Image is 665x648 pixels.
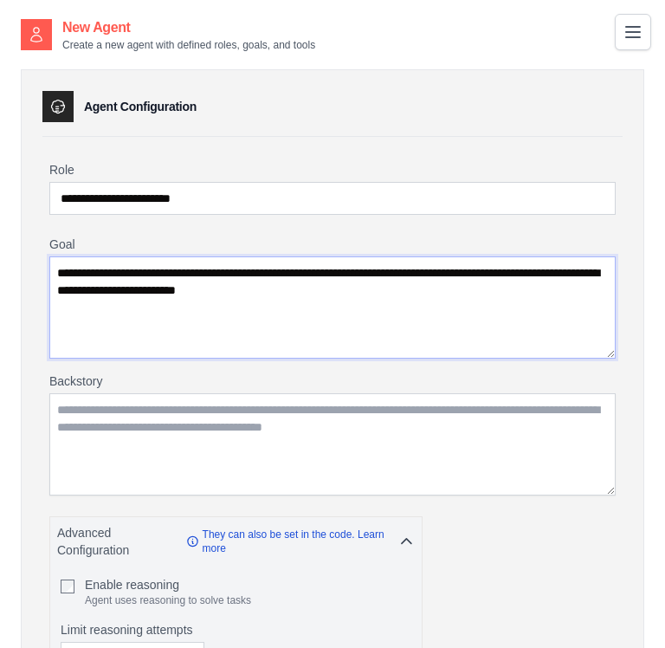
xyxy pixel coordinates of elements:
p: Agent uses reasoning to solve tasks [85,593,251,607]
p: Create a new agent with defined roles, goals, and tools [62,38,315,52]
label: Backstory [49,373,616,390]
label: Role [49,161,616,178]
span: Advanced Configuration [57,524,179,559]
label: Limit reasoning attempts [61,621,411,638]
a: They can also be set in the code. Learn more [186,528,398,555]
label: Goal [49,236,616,253]
button: Toggle navigation [615,14,651,50]
h2: New Agent [62,17,315,38]
button: Advanced Configuration They can also be set in the code. Learn more [50,517,422,566]
h3: Agent Configuration [84,98,197,115]
label: Enable reasoning [85,576,251,593]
